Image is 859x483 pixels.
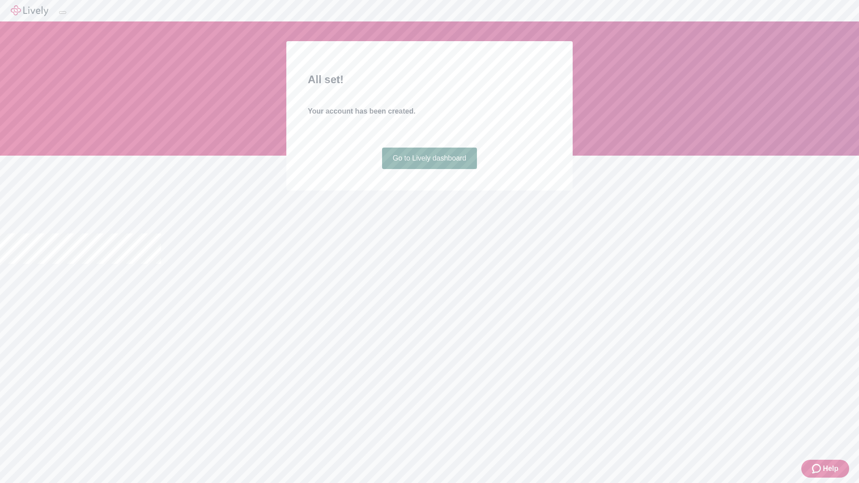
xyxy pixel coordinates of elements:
[59,11,66,14] button: Log out
[11,5,48,16] img: Lively
[812,463,823,474] svg: Zendesk support icon
[382,148,477,169] a: Go to Lively dashboard
[308,106,551,117] h4: Your account has been created.
[801,460,849,478] button: Zendesk support iconHelp
[823,463,838,474] span: Help
[308,72,551,88] h2: All set!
